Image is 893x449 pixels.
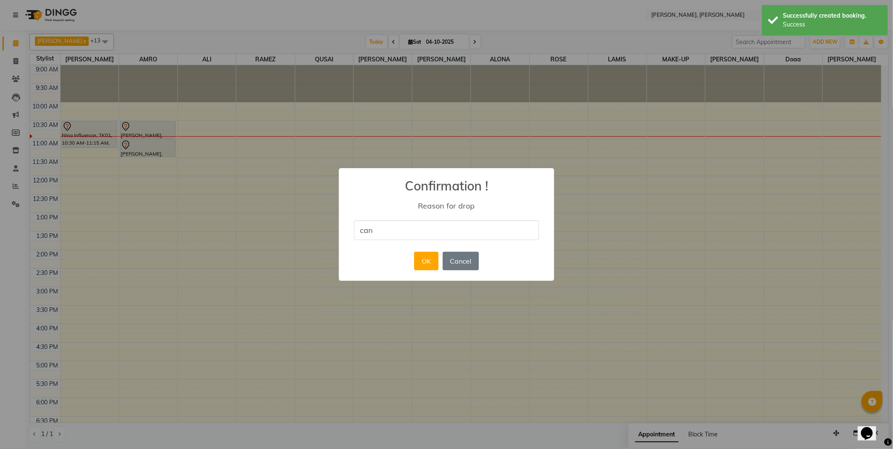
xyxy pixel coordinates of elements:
[783,11,882,20] div: Successfully created booking.
[443,252,479,270] button: Cancel
[783,20,882,29] div: Success
[414,252,438,270] button: OK
[858,415,885,441] iframe: chat widget
[351,201,542,211] div: Reason for drop
[339,168,554,193] h2: Confirmation !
